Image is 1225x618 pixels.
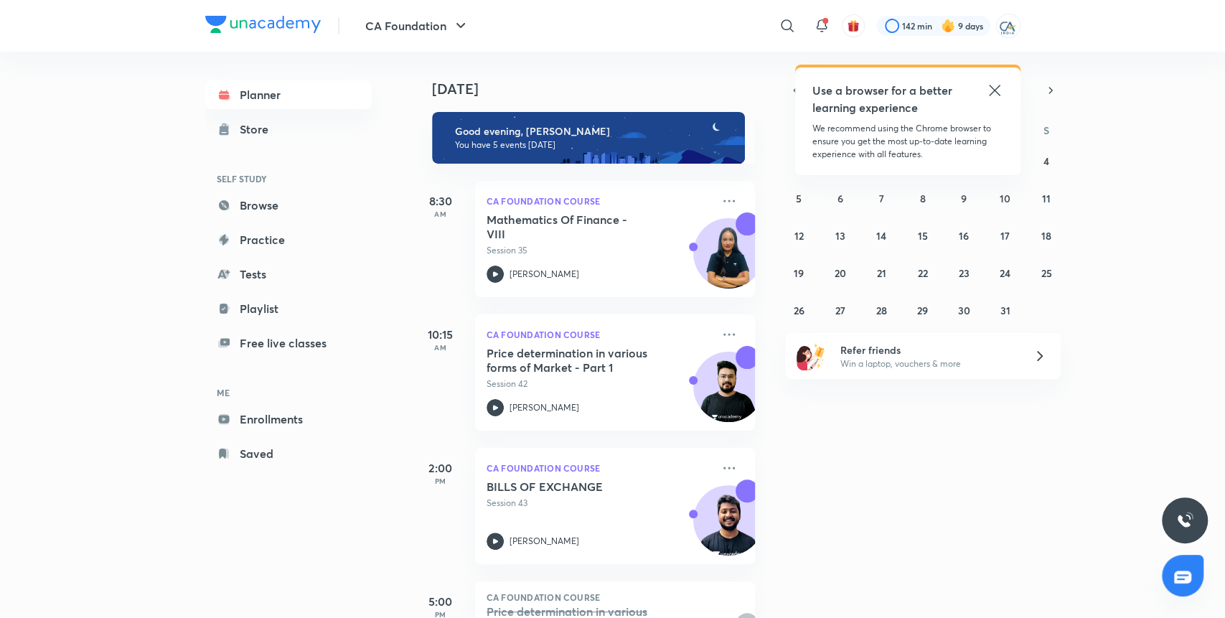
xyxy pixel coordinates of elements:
[917,304,928,317] abbr: October 29, 2025
[432,80,769,98] h4: [DATE]
[487,459,712,477] p: CA Foundation Course
[240,121,277,138] div: Store
[1035,187,1058,210] button: October 11, 2025
[412,477,469,485] p: PM
[794,266,804,280] abbr: October 19, 2025
[877,266,886,280] abbr: October 21, 2025
[1043,123,1049,137] abbr: Saturday
[835,266,846,280] abbr: October 20, 2025
[787,299,810,322] button: October 26, 2025
[797,342,825,370] img: referral
[917,266,927,280] abbr: October 22, 2025
[510,268,579,281] p: [PERSON_NAME]
[1035,224,1058,247] button: October 18, 2025
[835,304,845,317] abbr: October 27, 2025
[919,192,925,205] abbr: October 8, 2025
[911,224,934,247] button: October 15, 2025
[870,187,893,210] button: October 7, 2025
[958,266,969,280] abbr: October 23, 2025
[996,14,1020,38] img: Hafiz Md Mustafa
[205,167,372,191] h6: SELF STUDY
[1176,512,1193,529] img: ttu
[1000,304,1010,317] abbr: October 31, 2025
[952,224,975,247] button: October 16, 2025
[412,210,469,218] p: AM
[829,187,852,210] button: October 6, 2025
[829,261,852,284] button: October 20, 2025
[510,535,579,548] p: [PERSON_NAME]
[961,192,967,205] abbr: October 9, 2025
[959,229,969,243] abbr: October 16, 2025
[694,493,763,562] img: Avatar
[487,244,712,257] p: Session 35
[787,261,810,284] button: October 19, 2025
[205,405,372,434] a: Enrollments
[694,360,763,429] img: Avatar
[205,115,372,144] a: Store
[205,191,372,220] a: Browse
[796,192,802,205] abbr: October 5, 2025
[432,112,745,164] img: evening
[412,459,469,477] h5: 2:00
[952,187,975,210] button: October 9, 2025
[812,82,955,116] h5: Use a browser for a better learning experience
[993,261,1016,284] button: October 24, 2025
[487,192,712,210] p: CA Foundation Course
[205,16,321,37] a: Company Logo
[487,497,712,510] p: Session 43
[993,187,1016,210] button: October 10, 2025
[840,357,1016,370] p: Win a laptop, vouchers & more
[455,139,732,151] p: You have 5 events [DATE]
[911,261,934,284] button: October 22, 2025
[794,304,804,317] abbr: October 26, 2025
[357,11,478,40] button: CA Foundation
[487,378,712,390] p: Session 42
[952,261,975,284] button: October 23, 2025
[941,19,955,33] img: streak
[1043,154,1049,168] abbr: October 4, 2025
[842,14,865,37] button: avatar
[1042,192,1051,205] abbr: October 11, 2025
[1041,229,1051,243] abbr: October 18, 2025
[870,299,893,322] button: October 28, 2025
[787,224,810,247] button: October 12, 2025
[487,479,665,494] h5: BILLS OF EXCHANGE
[917,229,927,243] abbr: October 15, 2025
[957,304,970,317] abbr: October 30, 2025
[847,19,860,32] img: avatar
[205,260,372,289] a: Tests
[412,343,469,352] p: AM
[412,593,469,610] h5: 5:00
[829,224,852,247] button: October 13, 2025
[694,226,763,295] img: Avatar
[837,192,843,205] abbr: October 6, 2025
[205,80,372,109] a: Planner
[835,229,845,243] abbr: October 13, 2025
[487,212,665,241] h5: Mathematics Of Finance - VIII
[794,229,804,243] abbr: October 12, 2025
[1000,266,1010,280] abbr: October 24, 2025
[487,593,743,601] p: CA Foundation Course
[205,294,372,323] a: Playlist
[487,346,665,375] h5: Price determination in various forms of Market - Part 1
[870,261,893,284] button: October 21, 2025
[993,224,1016,247] button: October 17, 2025
[879,192,884,205] abbr: October 7, 2025
[876,304,887,317] abbr: October 28, 2025
[840,342,1016,357] h6: Refer friends
[1035,261,1058,284] button: October 25, 2025
[876,229,886,243] abbr: October 14, 2025
[787,187,810,210] button: October 5, 2025
[911,187,934,210] button: October 8, 2025
[952,299,975,322] button: October 30, 2025
[205,329,372,357] a: Free live classes
[487,326,712,343] p: CA Foundation Course
[412,326,469,343] h5: 10:15
[911,299,934,322] button: October 29, 2025
[205,225,372,254] a: Practice
[993,299,1016,322] button: October 31, 2025
[1000,229,1010,243] abbr: October 17, 2025
[1000,192,1010,205] abbr: October 10, 2025
[870,224,893,247] button: October 14, 2025
[205,380,372,405] h6: ME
